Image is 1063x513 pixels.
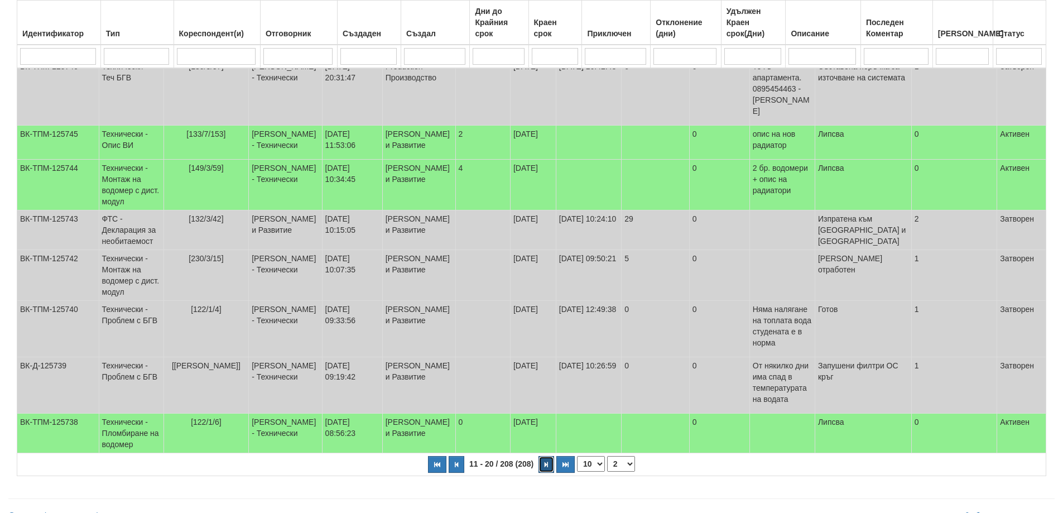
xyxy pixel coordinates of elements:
td: [DATE] 10:07:35 [322,250,382,301]
th: Описание: No sort applied, activate to apply an ascending sort [786,1,861,45]
span: Изпратена към [GEOGRAPHIC_DATA] и [GEOGRAPHIC_DATA] [818,214,906,246]
button: Последна страница [556,456,575,473]
span: 2 [459,130,463,138]
th: Дни до Крайния срок: No sort applied, activate to apply an ascending sort [470,1,528,45]
td: [DATE] [510,301,556,357]
td: [DATE] 10:15:05 [322,210,382,250]
span: [230/3/15] [189,254,223,263]
td: Технически - Опис ВИ [99,126,163,160]
td: ВК-ТПМ-125745 [17,126,99,160]
td: [DATE] 11:53:06 [322,126,382,160]
td: [DATE] 12:49:38 [556,301,622,357]
th: Удължен Краен срок(Дни): No sort applied, activate to apply an ascending sort [721,1,786,45]
td: [PERSON_NAME] и Развитие [382,301,455,357]
div: Приключен [585,26,647,41]
td: 1 [911,250,997,301]
div: Тип [104,26,171,41]
span: Липсва [818,130,844,138]
td: Активен [997,126,1046,160]
td: [DATE] [510,160,556,210]
div: Създаден [340,26,398,41]
td: [PERSON_NAME] и Развитие [382,126,455,160]
td: Затворен [997,210,1046,250]
div: Краен срок [532,15,579,41]
td: ВК-ТПМ-125746 [17,58,99,126]
td: [PERSON_NAME] - Технически [249,414,322,453]
td: 29 [622,210,689,250]
td: 2 [911,210,997,250]
td: 0 [622,58,689,126]
th: Приключен: No sort applied, activate to apply an ascending sort [582,1,651,45]
td: 5 [622,250,689,301]
button: Следваща страница [538,456,554,473]
button: Първа страница [428,456,446,473]
td: [PERSON_NAME] - Технически [249,301,322,357]
td: 0 [689,301,749,357]
td: 0 [689,250,749,301]
span: [PERSON_NAME] отработен [818,254,882,274]
td: Активен [997,414,1046,453]
td: ВК-Д-125739 [17,357,99,414]
td: ВК-ТПМ-125738 [17,414,99,453]
div: Описание [788,26,858,41]
td: [DATE] 08:56:23 [322,414,382,453]
td: ВК-ТПМ-125743 [17,210,99,250]
p: опис на нов радиатор [753,128,812,151]
td: [PERSON_NAME] - Технически [249,58,322,126]
div: Отклонение (дни) [653,15,718,41]
td: [DATE] [510,58,556,126]
td: [DATE] 09:19:42 [322,357,382,414]
th: Създал: No sort applied, activate to apply an ascending sort [401,1,470,45]
td: ВК-ТПМ-125744 [17,160,99,210]
td: 0 [689,126,749,160]
td: [DATE] [510,210,556,250]
td: [DATE] [510,414,556,453]
p: Няма налягане на топлата вода студената е в норма [753,304,812,348]
span: 11 - 20 / 208 (208) [466,459,536,468]
td: [DATE] [510,357,556,414]
td: [DATE] 10:24:10 [556,210,622,250]
div: Дни до Крайния срок [473,3,525,41]
td: [DATE] [510,126,556,160]
th: Създаден: No sort applied, activate to apply an ascending sort [337,1,401,45]
span: Липсва [818,418,844,426]
td: [PERSON_NAME] и Развитие [382,210,455,250]
span: 0 [459,418,463,426]
td: [DATE] 10:26:59 [556,357,622,414]
th: Отговорник: No sort applied, activate to apply an ascending sort [260,1,337,45]
div: Кореспондент(и) [177,26,257,41]
td: [DATE] [510,250,556,301]
td: [PERSON_NAME] и Развитие [382,414,455,453]
th: Статус: No sort applied, activate to apply an ascending sort [993,1,1046,45]
td: 0 [689,414,749,453]
td: [PERSON_NAME] и Развитие [382,250,455,301]
td: ВК-ТПМ-125742 [17,250,99,301]
span: [133/7/153] [186,130,225,138]
p: Теч в апартамента. 0895454463 - [PERSON_NAME] [753,61,812,117]
td: [DATE] 09:33:56 [322,301,382,357]
td: Затворен [997,250,1046,301]
td: [PERSON_NAME] и Развитие [382,357,455,414]
td: 0 [689,160,749,210]
td: 0 [622,301,689,357]
td: 0 [689,357,749,414]
td: [DATE] 09:50:21 [556,250,622,301]
td: Production - Производство [382,58,455,126]
div: Създал [404,26,466,41]
select: Страница номер [607,456,635,472]
span: [132/3/42] [189,214,223,223]
th: Брой Файлове: No sort applied, activate to apply an ascending sort [932,1,993,45]
span: [122/1/4] [191,305,222,314]
th: Отклонение (дни): No sort applied, activate to apply an ascending sort [651,1,722,45]
td: [PERSON_NAME] - Технически [249,250,322,301]
td: [PERSON_NAME] - Технически [249,126,322,160]
p: От някилко дни има спад в температурата на водата [753,360,812,405]
td: ВК-ТПМ-125740 [17,301,99,357]
th: Кореспондент(и): No sort applied, activate to apply an ascending sort [174,1,260,45]
td: Активен [997,160,1046,210]
div: Идентификатор [20,26,98,41]
td: [DATE] 20:31:47 [322,58,382,126]
td: ФТС - Декларация за необитаемост [99,210,163,250]
td: Технически - Монтаж на водомер с дист. модул [99,250,163,301]
td: 0 [911,160,997,210]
